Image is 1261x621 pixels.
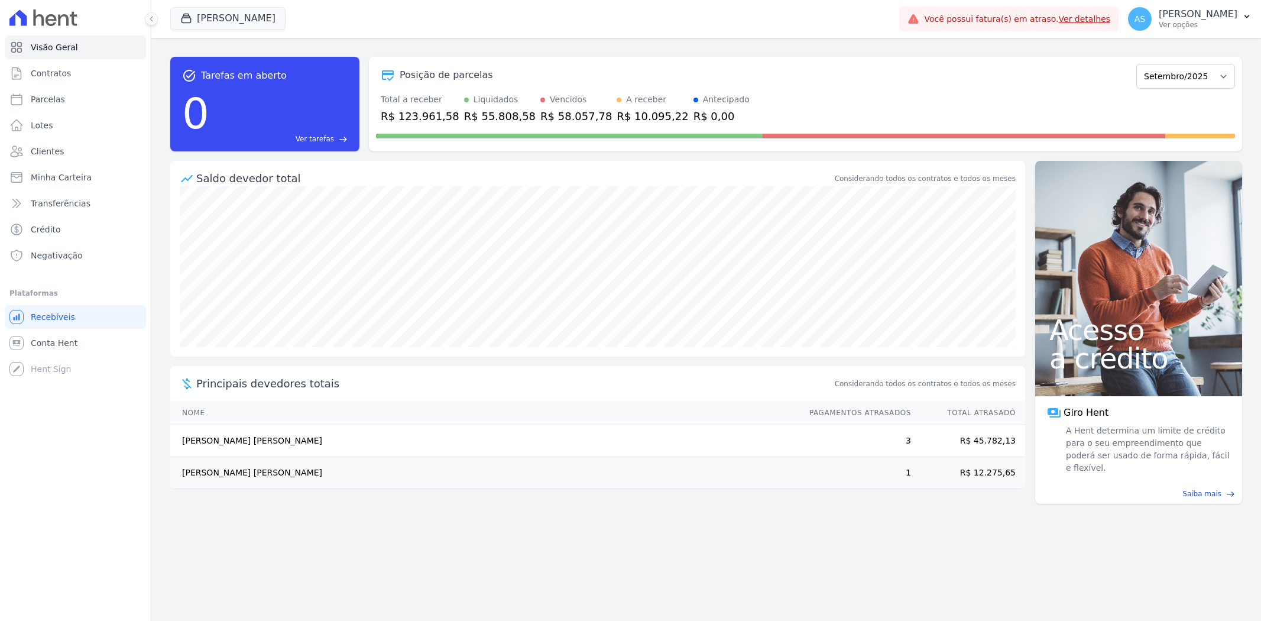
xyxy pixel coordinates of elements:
[31,198,90,209] span: Transferências
[617,108,688,124] div: R$ 10.095,22
[5,305,146,329] a: Recebíveis
[31,41,78,53] span: Visão Geral
[170,401,798,425] th: Nome
[31,93,65,105] span: Parcelas
[31,67,71,79] span: Contratos
[1159,20,1237,30] p: Ver opções
[5,244,146,267] a: Negativação
[835,379,1016,389] span: Considerando todos os contratos e todos os meses
[170,425,798,457] td: [PERSON_NAME] [PERSON_NAME]
[912,401,1025,425] th: Total Atrasado
[1159,8,1237,20] p: [PERSON_NAME]
[693,108,750,124] div: R$ 0,00
[1182,489,1221,499] span: Saiba mais
[912,457,1025,489] td: R$ 12.275,65
[5,88,146,111] a: Parcelas
[196,376,832,392] span: Principais devedores totais
[464,108,536,124] div: R$ 55.808,58
[31,224,61,235] span: Crédito
[5,218,146,241] a: Crédito
[5,114,146,137] a: Lotes
[182,69,196,83] span: task_alt
[31,172,92,183] span: Minha Carteira
[170,457,798,489] td: [PERSON_NAME] [PERSON_NAME]
[201,69,287,83] span: Tarefas em aberto
[798,457,912,489] td: 1
[5,166,146,189] a: Minha Carteira
[9,286,141,300] div: Plataformas
[1119,2,1261,35] button: AS [PERSON_NAME] Ver opções
[31,337,77,349] span: Conta Hent
[5,62,146,85] a: Contratos
[296,134,334,144] span: Ver tarefas
[400,68,493,82] div: Posição de parcelas
[1059,14,1111,24] a: Ver detalhes
[924,13,1110,25] span: Você possui fatura(s) em atraso.
[214,134,348,144] a: Ver tarefas east
[381,108,459,124] div: R$ 123.961,58
[1049,316,1228,344] span: Acesso
[1226,490,1235,499] span: east
[798,425,912,457] td: 3
[31,250,83,261] span: Negativação
[912,425,1025,457] td: R$ 45.782,13
[170,7,286,30] button: [PERSON_NAME]
[5,140,146,163] a: Clientes
[703,93,750,106] div: Antecipado
[1064,425,1230,474] span: A Hent determina um limite de crédito para o seu empreendimento que poderá ser usado de forma ráp...
[339,135,348,144] span: east
[381,93,459,106] div: Total a receber
[1042,489,1235,499] a: Saiba mais east
[182,83,209,144] div: 0
[1064,406,1108,420] span: Giro Hent
[31,311,75,323] span: Recebíveis
[540,108,612,124] div: R$ 58.057,78
[31,119,53,131] span: Lotes
[474,93,518,106] div: Liquidados
[5,35,146,59] a: Visão Geral
[550,93,586,106] div: Vencidos
[5,192,146,215] a: Transferências
[1049,344,1228,373] span: a crédito
[626,93,666,106] div: A receber
[835,173,1016,184] div: Considerando todos os contratos e todos os meses
[798,401,912,425] th: Pagamentos Atrasados
[196,170,832,186] div: Saldo devedor total
[1134,15,1145,23] span: AS
[31,145,64,157] span: Clientes
[5,331,146,355] a: Conta Hent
